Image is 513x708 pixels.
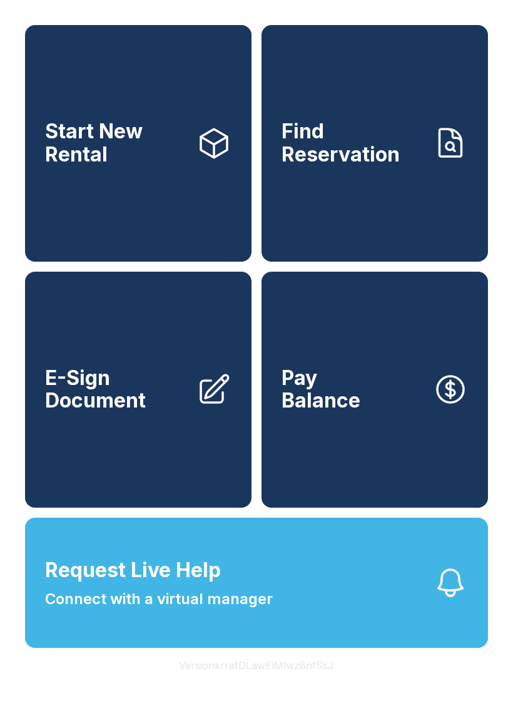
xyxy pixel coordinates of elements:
a: E-Sign Document [25,272,251,508]
a: Start New Rental [25,25,251,262]
span: Pay Balance [282,367,360,413]
span: Connect with a virtual manager [45,588,273,610]
span: Request Live Help [45,555,221,585]
button: Request Live HelpConnect with a virtual manager [25,518,488,648]
button: VersionkrrefDLawElMlwz8nfSsJ [169,648,344,683]
span: E-Sign Document [45,367,186,413]
span: Find Reservation [282,120,423,166]
button: PayBalance [262,272,488,508]
a: Find Reservation [262,25,488,262]
span: Start New Rental [45,120,186,166]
